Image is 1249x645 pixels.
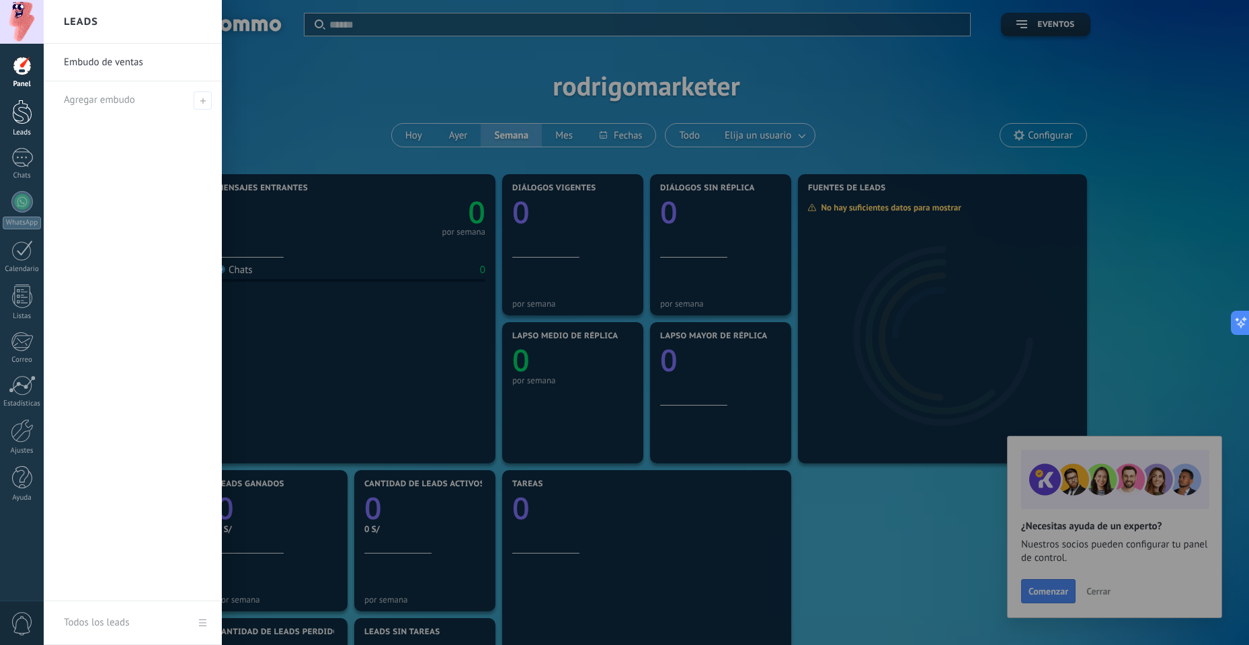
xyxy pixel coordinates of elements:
[194,91,212,110] span: Agregar embudo
[64,604,129,642] div: Todos los leads
[3,80,42,89] div: Panel
[64,1,98,43] h2: Leads
[3,356,42,365] div: Correo
[3,217,41,229] div: WhatsApp
[3,128,42,137] div: Leads
[64,44,208,81] a: Embudo de ventas
[3,494,42,502] div: Ayuda
[44,601,222,645] a: Todos los leads
[3,172,42,180] div: Chats
[3,447,42,455] div: Ajustes
[3,400,42,408] div: Estadísticas
[3,265,42,274] div: Calendario
[3,312,42,321] div: Listas
[64,93,135,106] span: Agregar embudo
